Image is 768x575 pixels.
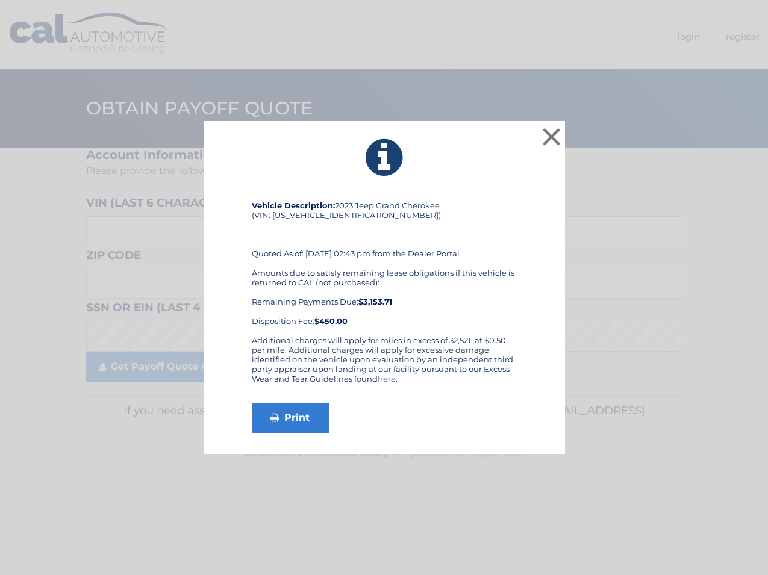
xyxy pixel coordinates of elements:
[252,403,329,433] a: Print
[252,268,517,326] div: Amounts due to satisfy remaining lease obligations if this vehicle is returned to CAL (not purcha...
[252,335,517,393] div: Additional charges will apply for miles in excess of 32,521, at $0.50 per mile. Additional charge...
[314,316,348,326] strong: $450.00
[252,200,517,335] div: 2023 Jeep Grand Cherokee (VIN: [US_VEHICLE_IDENTIFICATION_NUMBER]) Quoted As of: [DATE] 02:43 pm ...
[252,200,335,210] strong: Vehicle Description:
[540,125,564,149] button: ×
[358,297,392,306] b: $3,153.71
[378,374,396,384] a: here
